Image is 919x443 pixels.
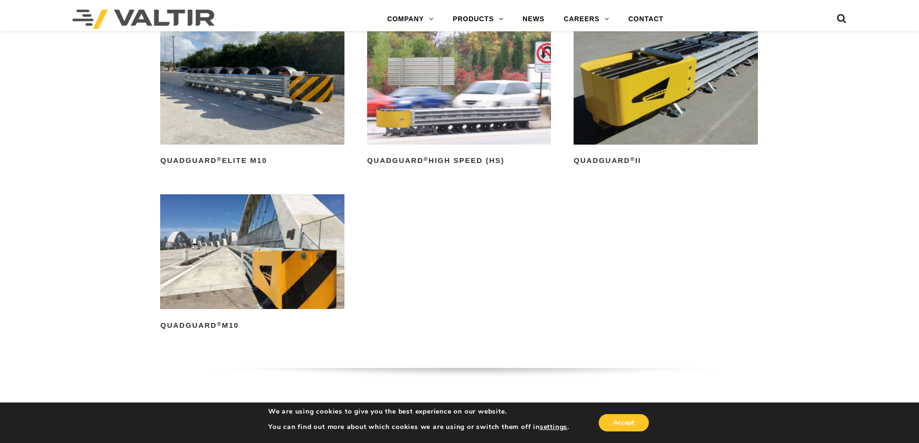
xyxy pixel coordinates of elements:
button: settings [540,423,567,431]
a: NEWS [513,10,554,29]
a: QuadGuard®Elite M10 [160,29,344,168]
sup: ® [630,156,635,162]
p: We are using cookies to give you the best experience on our website. [268,407,569,416]
button: Accept [599,414,649,431]
h2: QuadGuard Elite M10 [160,153,344,169]
a: CONTACT [618,10,673,29]
a: QuadGuard®High Speed (HS) [367,29,551,168]
sup: ® [424,156,428,162]
a: COMPANY [378,10,443,29]
a: QuadGuard®M10 [160,194,344,333]
img: Valtir [72,10,215,29]
h2: QuadGuard High Speed (HS) [367,153,551,169]
a: PRODUCTS [443,10,513,29]
h2: QuadGuard M10 [160,318,344,333]
p: You can find out more about which cookies we are using or switch them off in . [268,423,569,431]
h2: QuadGuard II [574,153,757,169]
sup: ® [217,156,222,162]
a: QuadGuard®II [574,29,757,168]
sup: ® [217,321,222,327]
a: CAREERS [554,10,619,29]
